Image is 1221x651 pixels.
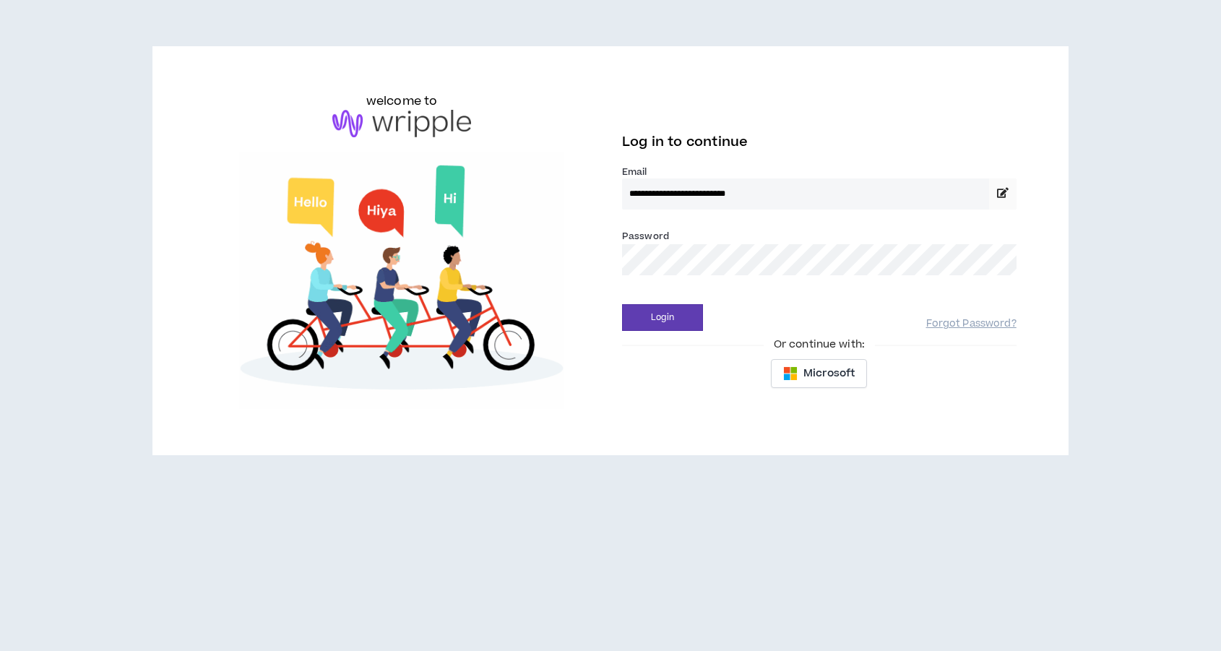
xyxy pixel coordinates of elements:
button: Microsoft [771,359,867,388]
label: Email [622,165,1017,178]
span: Log in to continue [622,133,748,151]
span: Microsoft [803,366,855,381]
img: logo-brand.png [332,110,471,137]
span: Or continue with: [764,337,875,353]
h6: welcome to [366,92,438,110]
a: Forgot Password? [926,317,1017,331]
button: Login [622,304,703,331]
label: Password [622,230,669,243]
img: Welcome to Wripple [204,152,599,409]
